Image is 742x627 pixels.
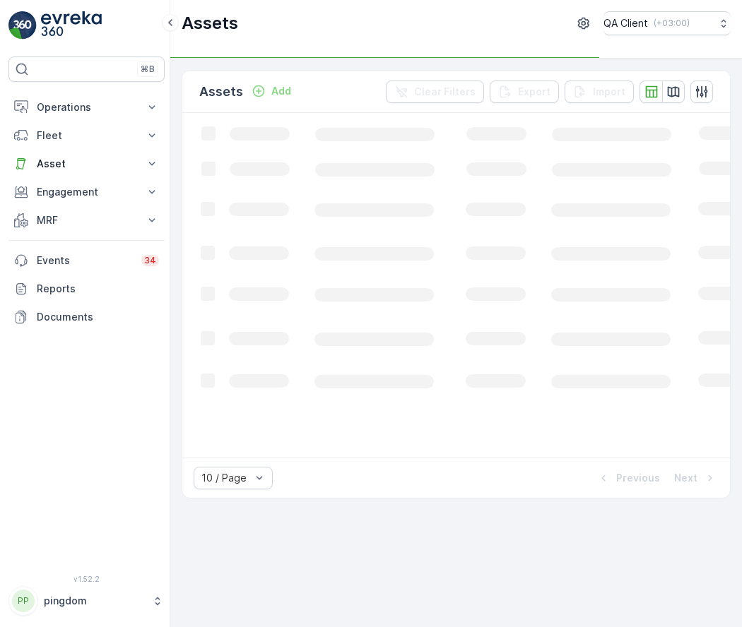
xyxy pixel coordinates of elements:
p: Clear Filters [414,85,476,99]
button: Next [673,470,719,486]
p: Export [518,85,550,99]
button: Clear Filters [386,80,484,103]
span: v 1.52.2 [8,575,165,583]
div: PP [12,590,35,612]
button: Import [565,80,634,103]
p: ⌘B [141,64,155,75]
p: Engagement [37,185,136,199]
p: pingdom [44,594,145,608]
button: Previous [595,470,661,486]
p: MRF [37,213,136,227]
p: Events [37,253,133,268]
p: Next [674,471,697,485]
p: Reports [37,282,159,296]
img: logo_light-DOdMpM7g.png [41,11,102,40]
img: logo [8,11,37,40]
p: QA Client [603,16,648,30]
p: Fleet [37,129,136,143]
button: Add [246,83,297,100]
button: Fleet [8,121,165,150]
button: Export [490,80,559,103]
button: Engagement [8,178,165,206]
p: Previous [616,471,660,485]
button: Asset [8,150,165,178]
p: ( +03:00 ) [654,18,690,29]
a: Events34 [8,246,165,275]
p: Assets [182,12,238,35]
p: Add [271,84,291,98]
button: PPpingdom [8,586,165,616]
a: Documents [8,303,165,331]
p: Documents [37,310,159,324]
button: QA Client(+03:00) [603,11,731,35]
p: Import [593,85,625,99]
p: Assets [199,82,243,102]
p: Asset [37,157,136,171]
button: Operations [8,93,165,121]
p: Operations [37,100,136,114]
button: MRF [8,206,165,234]
a: Reports [8,275,165,303]
p: 34 [144,255,156,266]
